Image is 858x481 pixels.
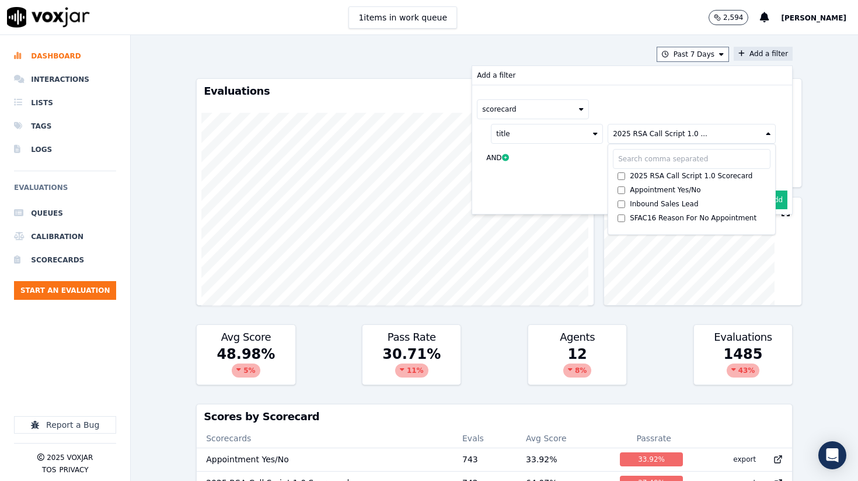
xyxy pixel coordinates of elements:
[204,332,288,342] h3: Avg Score
[613,149,770,169] input: Search comma separated
[611,429,697,448] th: Passrate
[657,47,729,62] button: Past 7 Days
[232,364,260,378] div: 5 %
[14,44,116,68] a: Dashboard
[734,47,793,61] button: Add a filterAdd a filter scorecard title 2025 RSA Call Script 1.0 ... 2025 RSA Call Script 1.0 Sc...
[709,10,760,25] button: 2,594
[14,202,116,225] a: Queues
[47,453,93,462] p: 2025 Voxjar
[727,364,760,378] div: 43 %
[630,171,752,181] div: 2025 RSA Call Script 1.0 Scorecard
[694,345,792,385] div: 1485
[204,86,586,96] h3: Evaluations
[781,11,858,25] button: [PERSON_NAME]
[14,248,116,272] a: Scorecards
[362,345,461,385] div: 30.71 %
[197,448,453,471] td: Appointment Yes/No
[781,14,846,22] span: [PERSON_NAME]
[517,429,611,448] th: Avg Score
[453,429,517,448] th: Evals
[618,172,625,180] input: 2025 RSA Call Script 1.0 Scorecard
[7,7,90,27] img: voxjar logo
[618,200,625,208] input: Inbound Sales Lead
[535,332,619,342] h3: Agents
[630,199,698,209] div: Inbound Sales Lead
[14,138,116,161] a: Logs
[630,213,756,223] div: SFAC16 Reason For No Appointment
[369,332,454,342] h3: Pass Rate
[14,68,116,91] a: Interactions
[765,191,787,209] button: Add
[395,364,428,378] div: 11 %
[618,214,625,222] input: SFAC16 Reason For No Appointment
[620,452,683,466] div: 33.92 %
[14,91,116,115] a: Lists
[14,416,116,434] button: Report a Bug
[197,345,295,385] div: 48.98 %
[59,465,88,475] button: Privacy
[723,13,743,22] p: 2,594
[477,99,589,119] button: scorecard
[818,441,846,469] div: Open Intercom Messenger
[197,429,453,448] th: Scorecards
[42,465,56,475] button: TOS
[453,448,517,471] td: 743
[709,10,748,25] button: 2,594
[204,411,785,422] h3: Scores by Scorecard
[608,124,776,144] button: 2025 RSA Call Script 1.0 ...
[701,332,785,342] h3: Evaluations
[348,6,457,29] button: 1items in work queue
[14,225,116,248] a: Calibration
[477,71,515,80] p: Add a filter
[491,124,603,144] button: title
[613,129,707,139] div: 2025 RSA Call Script 1.0 ...
[563,364,591,378] div: 8 %
[724,450,765,469] button: export
[477,144,522,172] button: AND
[630,185,700,195] div: Appointment Yes/No
[517,448,611,471] td: 33.92 %
[528,345,626,385] div: 12
[14,181,116,202] h6: Evaluations
[618,186,625,194] input: Appointment Yes/No
[14,281,116,300] button: Start an Evaluation
[14,115,116,138] a: Tags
